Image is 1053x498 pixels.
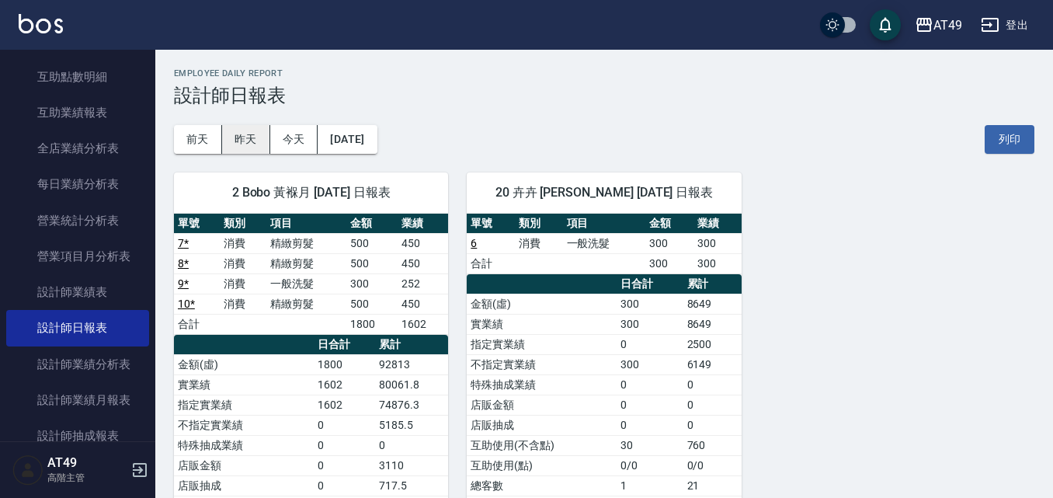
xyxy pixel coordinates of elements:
h3: 設計師日報表 [174,85,1034,106]
td: 0 [617,334,683,354]
a: 設計師業績表 [6,274,149,310]
td: 0 [683,374,742,395]
th: 累計 [683,274,742,294]
td: 0 [683,395,742,415]
td: 300 [645,253,693,273]
td: 特殊抽成業績 [467,374,617,395]
td: 店販金額 [174,455,314,475]
h5: AT49 [47,455,127,471]
img: Logo [19,14,63,33]
th: 業績 [693,214,742,234]
a: 6 [471,237,477,249]
td: 0 [683,415,742,435]
td: 不指定實業績 [467,354,617,374]
td: 指定實業績 [467,334,617,354]
th: 類別 [220,214,266,234]
td: 717.5 [375,475,448,496]
span: 2 Bobo 黃褓月 [DATE] 日報表 [193,185,429,200]
td: 500 [346,233,398,253]
td: 合計 [174,314,220,334]
td: 一般洗髮 [266,273,346,294]
td: 實業績 [467,314,617,334]
td: 300 [645,233,693,253]
div: AT49 [933,16,962,35]
td: 450 [398,253,449,273]
td: 252 [398,273,449,294]
td: 合計 [467,253,515,273]
button: [DATE] [318,125,377,154]
a: 設計師抽成報表 [6,418,149,454]
td: 74876.3 [375,395,448,415]
td: 消費 [220,294,266,314]
a: 互助點數明細 [6,59,149,95]
td: 1602 [314,374,375,395]
td: 1800 [314,354,375,374]
a: 營業項目月分析表 [6,239,149,274]
td: 0 [314,415,375,435]
td: 300 [693,253,742,273]
th: 日合計 [617,274,683,294]
a: 設計師日報表 [6,310,149,346]
td: 0 [617,374,683,395]
td: 21 [683,475,742,496]
td: 450 [398,294,449,314]
p: 高階主管 [47,471,127,485]
td: 6149 [683,354,742,374]
td: 1800 [346,314,398,334]
td: 精緻剪髮 [266,294,346,314]
td: 300 [617,354,683,374]
a: 互助業績報表 [6,95,149,131]
th: 累計 [375,335,448,355]
td: 500 [346,253,398,273]
td: 金額(虛) [467,294,617,314]
button: 登出 [975,11,1034,40]
button: 今天 [270,125,318,154]
button: AT49 [909,9,968,41]
td: 店販抽成 [467,415,617,435]
th: 單號 [467,214,515,234]
td: 300 [346,273,398,294]
td: 0 [314,455,375,475]
th: 類別 [515,214,563,234]
td: 實業績 [174,374,314,395]
td: 0 [314,475,375,496]
td: 500 [346,294,398,314]
th: 單號 [174,214,220,234]
img: Person [12,454,43,486]
td: 300 [617,294,683,314]
th: 日合計 [314,335,375,355]
td: 92813 [375,354,448,374]
td: 精緻剪髮 [266,233,346,253]
td: 消費 [220,253,266,273]
table: a dense table [174,214,448,335]
th: 金額 [346,214,398,234]
td: 消費 [220,233,266,253]
button: 前天 [174,125,222,154]
td: 特殊抽成業績 [174,435,314,455]
td: 消費 [515,233,563,253]
td: 0 [617,395,683,415]
td: 760 [683,435,742,455]
td: 30 [617,435,683,455]
td: 0/0 [683,455,742,475]
td: 8649 [683,294,742,314]
td: 互助使用(不含點) [467,435,617,455]
th: 業績 [398,214,449,234]
button: 列印 [985,125,1034,154]
td: 300 [693,233,742,253]
td: 店販抽成 [174,475,314,496]
a: 全店業績分析表 [6,131,149,166]
td: 80061.8 [375,374,448,395]
td: 指定實業績 [174,395,314,415]
td: 2500 [683,334,742,354]
a: 設計師業績分析表 [6,347,149,382]
th: 項目 [266,214,346,234]
td: 3110 [375,455,448,475]
td: 總客數 [467,475,617,496]
a: 營業統計分析表 [6,203,149,239]
td: 金額(虛) [174,354,314,374]
td: 0/0 [617,455,683,475]
td: 一般洗髮 [563,233,646,253]
th: 項目 [563,214,646,234]
td: 精緻剪髮 [266,253,346,273]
